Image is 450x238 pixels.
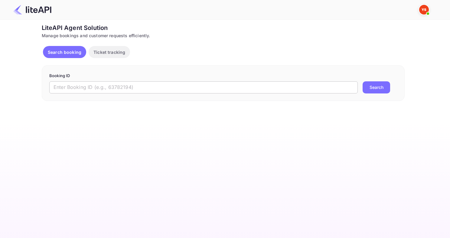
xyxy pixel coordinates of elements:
img: LiteAPI Logo [13,5,51,15]
p: Booking ID [49,73,397,79]
div: LiteAPI Agent Solution [42,23,405,32]
p: Search booking [48,49,81,55]
img: Yandex Support [419,5,429,15]
button: Search [363,81,390,93]
input: Enter Booking ID (e.g., 63782194) [49,81,358,93]
div: Manage bookings and customer requests efficiently. [42,32,405,39]
p: Ticket tracking [93,49,125,55]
